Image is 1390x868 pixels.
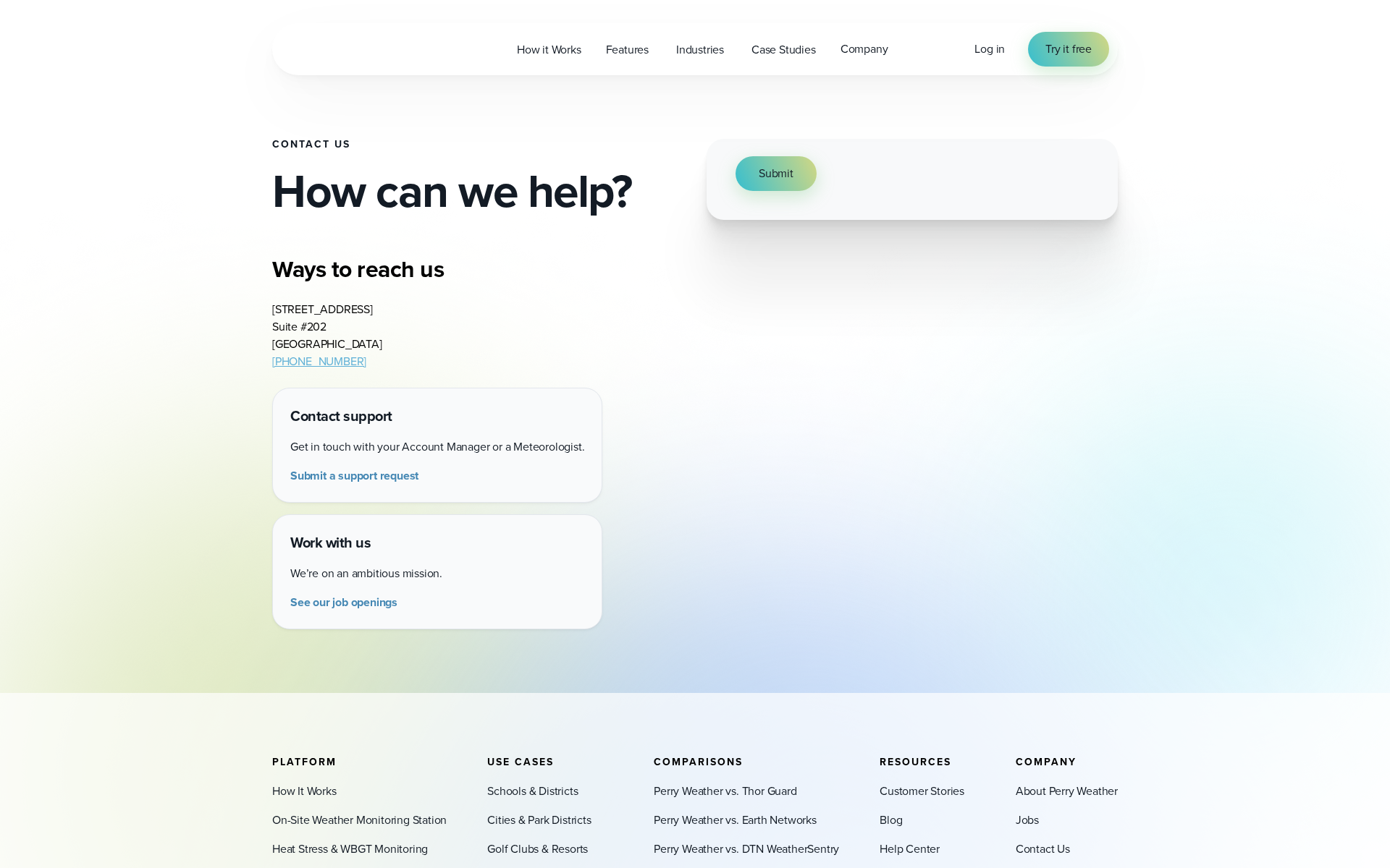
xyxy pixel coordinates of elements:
h2: How can we help? [272,168,683,214]
span: Comparisons [654,754,743,770]
span: Platform [272,754,337,770]
span: How it Works [517,41,581,59]
span: Case Studies [751,41,816,59]
span: Use Cases [487,754,554,770]
span: Company [841,41,888,58]
a: Heat Stress & WBGT Monitoring [272,841,428,858]
span: Try it free [1045,41,1092,58]
a: Contact Us [1016,841,1070,858]
span: Log in [974,41,1005,57]
a: Jobs [1016,812,1039,829]
a: Perry Weather vs. DTN WeatherSentry [654,841,839,858]
a: Cities & Park Districts [487,812,591,829]
h4: Work with us [290,532,584,553]
a: Schools & Districts [487,783,578,800]
a: About Perry Weather [1016,783,1118,800]
span: Submit a support request [290,467,418,485]
a: On-Site Weather Monitoring Station [272,812,447,829]
span: See our job openings [290,594,397,611]
p: Get in touch with your Account Manager or a Meteorologist. [290,438,584,456]
a: Case Studies [739,35,828,64]
a: Perry Weather vs. Thor Guard [654,783,796,800]
span: Company [1016,754,1077,770]
a: How It Works [272,783,337,800]
p: We’re on an ambitious mission. [290,565,584,582]
a: Golf Clubs & Resorts [487,841,588,858]
h1: Contact Us [272,139,683,150]
span: Features [606,41,649,59]
a: Blog [880,812,902,829]
a: Log in [974,41,1005,58]
span: Industries [676,41,724,59]
a: Perry Weather vs. Earth Networks [654,812,817,829]
h4: Contact support [290,406,584,427]
a: Help Center [880,841,940,858]
a: See our job openings [290,594,403,611]
a: Submit a support request [290,467,424,485]
a: Customer Stories [880,783,964,800]
a: Try it free [1028,32,1109,67]
h3: Ways to reach us [272,255,611,284]
span: Submit [759,165,793,182]
a: How it Works [505,35,594,64]
a: [PHONE_NUMBER] [272,353,366,370]
span: Resources [880,754,951,770]
address: [STREET_ADDRESS] Suite #202 [GEOGRAPHIC_DATA] [272,301,382,370]
button: Submit [736,156,817,191]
